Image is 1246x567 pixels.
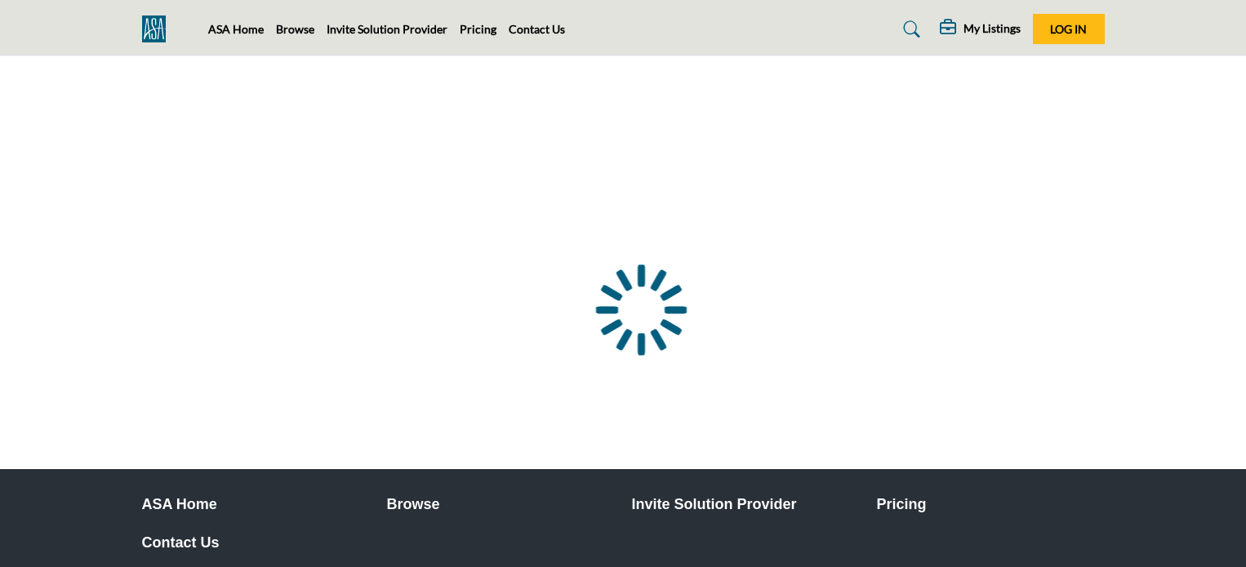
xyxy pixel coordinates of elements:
[142,532,370,554] a: Contact Us
[888,16,931,42] a: Search
[327,22,447,36] a: Invite Solution Provider
[632,494,860,516] a: Invite Solution Provider
[877,494,1105,516] a: Pricing
[509,22,565,36] a: Contact Us
[208,22,264,36] a: ASA Home
[276,22,314,36] a: Browse
[1033,14,1105,44] button: Log In
[142,16,174,42] img: Site Logo
[940,20,1021,39] div: My Listings
[387,494,615,516] a: Browse
[142,494,370,516] a: ASA Home
[963,21,1021,36] h5: My Listings
[460,22,496,36] a: Pricing
[1050,22,1087,36] span: Log In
